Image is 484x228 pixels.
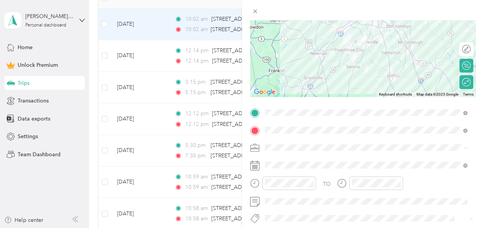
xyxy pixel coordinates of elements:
[323,180,331,188] div: TO
[379,92,412,97] button: Keyboard shortcuts
[252,87,277,97] a: Open this area in Google Maps (opens a new window)
[441,185,484,228] iframe: Everlance-gr Chat Button Frame
[252,87,277,97] img: Google
[417,92,458,96] span: Map data ©2025 Google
